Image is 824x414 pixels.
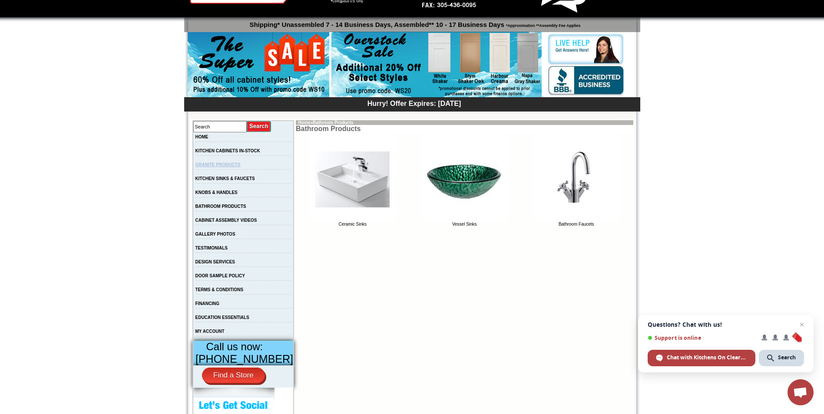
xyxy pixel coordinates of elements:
a: EDUCATION ESSENTIALS [195,315,249,320]
a: FINANCING [195,301,220,306]
div: Hurry! Offer Expires: [DATE] [189,99,640,108]
a: Bathroom Faucets [533,218,620,227]
img: Ceramic Sinks [309,135,396,222]
div: Chat with Kitchens On Clearance [648,350,755,366]
a: DOOR SAMPLE POLICY [195,273,245,278]
span: Close chat [797,319,807,330]
td: Bathroom Products [296,125,633,133]
a: DESIGN SERVICES [195,260,235,264]
p: Shipping* Unassembled 7 - 14 Business Days, Assembled** 10 - 17 Business Days [189,17,640,28]
a: Home [298,120,311,125]
span: Call us now: [206,341,263,352]
span: Search [778,354,796,361]
a: MY ACCOUNT [195,329,225,334]
a: CABINET ASSEMBLY VIDEOS [195,218,257,223]
a: HOME [195,135,208,139]
td: » [296,120,633,125]
img: Vessel Sinks [421,135,508,222]
div: Search [759,350,804,366]
a: BATHROOM PRODUCTS [195,204,246,209]
a: Find a Store [202,368,265,383]
a: KITCHEN SINKS & FAUCETS [195,176,255,181]
img: Bathroom Faucets [533,135,620,222]
a: Ceramic Sinks [309,218,396,227]
div: Open chat [788,379,814,405]
a: Vessel Sinks [421,218,508,227]
a: KITCHEN CABINETS IN-STOCK [195,148,260,153]
a: TESTIMONIALS [195,246,228,250]
a: GRANITE PRODUCTS [195,162,241,167]
input: Submit [247,121,271,132]
a: KNOBS & HANDLES [195,190,238,195]
a: GALLERY PHOTOS [195,232,235,237]
span: Questions? Chat with us! [648,321,804,328]
span: *Approximation **Assembly Fee Applies [504,21,581,28]
a: Bathroom Products [313,120,353,125]
span: Chat with Kitchens On Clearance [667,354,747,361]
span: [PHONE_NUMBER] [195,353,293,365]
span: Support is online [648,335,755,341]
a: TERMS & CONDITIONS [195,287,244,292]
